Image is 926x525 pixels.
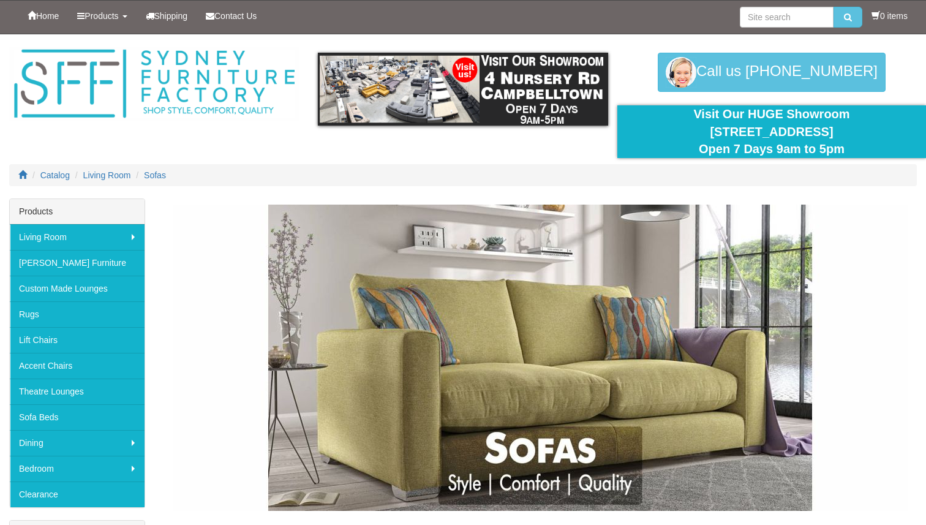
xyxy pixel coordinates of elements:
[214,11,257,21] span: Contact Us
[85,11,118,21] span: Products
[10,430,145,456] a: Dining
[9,47,299,121] img: Sydney Furniture Factory
[740,7,834,28] input: Site search
[10,353,145,379] a: Accent Chairs
[10,276,145,301] a: Custom Made Lounges
[83,170,131,180] a: Living Room
[154,11,188,21] span: Shipping
[197,1,266,31] a: Contact Us
[18,1,68,31] a: Home
[10,404,145,430] a: Sofa Beds
[871,10,908,22] li: 0 items
[173,205,908,511] img: Sofas
[36,11,59,21] span: Home
[10,250,145,276] a: [PERSON_NAME] Furniture
[627,105,917,158] div: Visit Our HUGE Showroom [STREET_ADDRESS] Open 7 Days 9am to 5pm
[40,170,70,180] a: Catalog
[10,327,145,353] a: Lift Chairs
[10,379,145,404] a: Theatre Lounges
[10,199,145,224] div: Products
[144,170,166,180] a: Sofas
[10,224,145,250] a: Living Room
[137,1,197,31] a: Shipping
[10,456,145,482] a: Bedroom
[10,482,145,507] a: Clearance
[318,53,608,126] img: showroom.gif
[10,301,145,327] a: Rugs
[68,1,136,31] a: Products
